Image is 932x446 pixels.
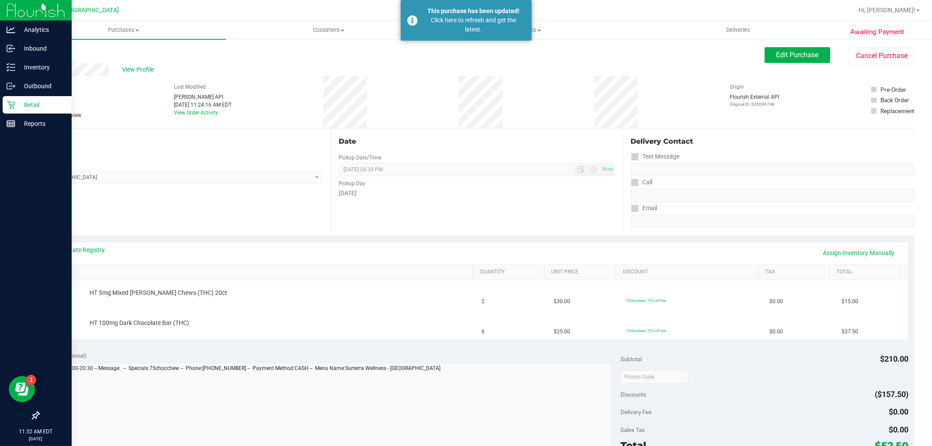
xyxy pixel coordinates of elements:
span: ($157.50) [875,390,909,399]
span: Sales Tax [620,426,645,433]
span: Customers [226,26,430,34]
inline-svg: Outbound [7,82,15,90]
input: Promo Code [620,370,688,384]
span: Discounts [620,387,646,402]
p: Reports [15,118,68,129]
span: HT 100mg Dark Chocolate Bar (THC) [90,319,189,327]
inline-svg: Analytics [7,25,15,34]
a: Tax [765,269,826,276]
span: Edit Purchase [776,51,819,59]
button: Edit Purchase [765,47,830,63]
div: Replacement [881,107,915,115]
div: [DATE] [339,189,614,198]
span: 2 [482,297,485,306]
inline-svg: Retail [7,100,15,109]
a: Unit Price [551,269,613,276]
a: View Order Activity [174,110,218,116]
span: Purchases [21,26,226,34]
span: Deliveries [714,26,762,34]
a: Purchases [21,21,226,39]
inline-svg: Inbound [7,44,15,53]
span: Tills [431,26,635,34]
span: Hi, [PERSON_NAME]! [859,7,915,14]
inline-svg: Reports [7,119,15,128]
div: [PERSON_NAME] API [174,93,232,101]
span: $30.00 [554,297,570,306]
p: 11:32 AM EDT [4,428,68,436]
a: Discount [623,269,755,276]
input: Format: (999) 999-9999 [631,163,915,176]
span: HT 5mg Mixed [PERSON_NAME] Chews (THC) 20ct [90,289,227,297]
a: Deliveries [636,21,841,39]
span: $37.50 [842,328,858,336]
div: This purchase has been updated! [423,7,525,16]
a: Assign Inventory Manually [818,245,901,260]
p: Outbound [15,81,68,91]
input: Format: (999) 999-9999 [631,189,915,202]
p: Retail [15,100,68,110]
span: 6 [482,328,485,336]
label: Last Modified [174,83,206,91]
button: Cancel Purchase [849,48,915,64]
span: $0.00 [889,407,909,416]
span: Delivery Fee [620,408,651,415]
div: Back Order [881,96,910,104]
div: Pre-Order [881,85,907,94]
span: 75chocchew: 75% off line [626,298,666,303]
div: Flourish External API [730,93,779,107]
span: $210.00 [880,354,909,363]
span: 75chocchew: 75% off line [626,328,666,333]
label: Pickup Day [339,180,365,187]
p: Analytics [15,24,68,35]
label: Text Message [631,150,680,163]
span: $25.00 [554,328,570,336]
span: [GEOGRAPHIC_DATA] [59,7,119,14]
p: Inbound [15,43,68,54]
inline-svg: Inventory [7,63,15,72]
div: Click here to refresh and get the latest. [423,16,525,34]
p: Original ID: 326696748 [730,101,779,107]
a: View State Registry [53,245,105,254]
a: Customers [226,21,431,39]
span: $0.00 [769,328,783,336]
p: [DATE] [4,436,68,442]
label: Call [631,176,653,189]
p: Inventory [15,62,68,73]
iframe: Resource center unread badge [26,375,36,385]
a: Total [837,269,898,276]
a: Tills [431,21,636,39]
span: $15.00 [842,297,858,306]
label: Email [631,202,658,214]
iframe: Resource center [9,376,35,402]
div: Location [38,136,322,147]
span: Awaiting Payment [850,27,904,37]
a: SKU [52,269,470,276]
span: Subtotal [620,356,642,363]
label: Origin [730,83,744,91]
label: Pickup Date/Time [339,154,381,162]
span: $0.00 [889,425,909,434]
span: $0.00 [769,297,783,306]
div: [DATE] 11:24:16 AM EDT [174,101,232,109]
div: Delivery Contact [631,136,915,147]
a: Quantity [480,269,541,276]
div: Date [339,136,614,147]
span: View Profile [122,65,157,74]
